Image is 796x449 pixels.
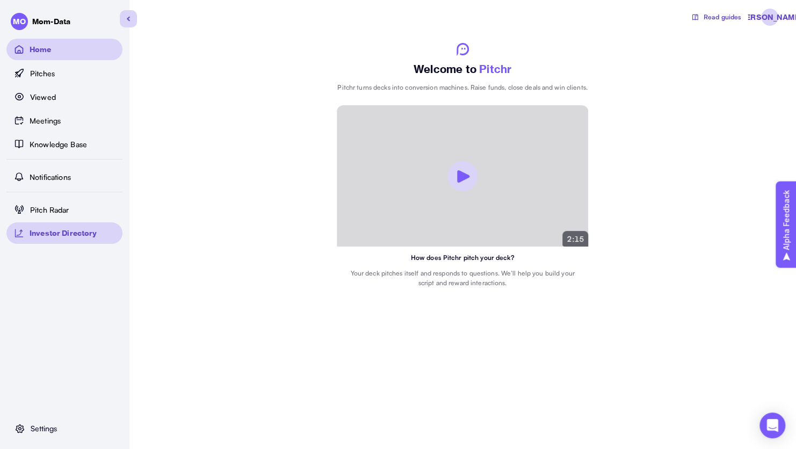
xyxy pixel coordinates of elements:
img: Meetings [13,114,25,127]
img: Notifications [13,170,25,183]
span: Pitchr [479,62,511,76]
a: Knowledge BaseKnowledge Base [6,133,122,155]
p: Pitches [30,68,55,79]
img: Viewed [13,90,26,103]
p: Pitchr turns decks into conversion machines. Raise funds, close deals and win clients. [337,83,587,92]
p: Mom-Data [32,16,70,27]
p: Investor Directory [30,228,97,239]
img: Pitch Radar [13,203,26,216]
p: Home [30,44,52,55]
p: 2:15 [567,233,584,244]
button: Read guides [684,10,748,24]
a: Investor DirectoryInvestor Directory [6,222,122,244]
img: Home [13,43,25,56]
p: Meetings [30,115,61,126]
img: Settings [13,422,26,435]
img: Pitches [13,67,26,79]
p: Read guides [704,12,741,22]
p: Your deck pitches itself and responds to questions. We’ll help you build your script and reward i... [348,269,577,288]
img: sidebar-button [127,16,130,21]
button: sidebar-button [120,10,137,27]
p: Knowledge Base [30,139,87,150]
a: HomeHome [6,39,122,60]
p: How does Pitchr pitch your deck? [348,253,577,263]
a: NotificationsNotifications [6,166,122,187]
p: Viewed [30,91,56,103]
p: Notifications [30,171,71,183]
img: svg%3e [457,43,469,56]
p: Settings [31,423,57,434]
img: Knowledge Base [13,137,25,150]
img: svg%3e [691,13,699,21]
p: Pitch Radar [30,204,69,215]
img: play button [457,170,470,183]
a: PitchesPitches [6,62,122,84]
p: MO [13,15,25,28]
div: Open Intercom Messenger [759,412,785,438]
img: Investor Directory [13,227,25,240]
button: SettingsSettings [6,419,122,438]
p: Welcome to [414,62,511,76]
a: MeetingsMeetings [6,110,122,131]
a: ViewedViewed [6,86,122,107]
a: Pitch RadarPitch Radar [6,199,122,220]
